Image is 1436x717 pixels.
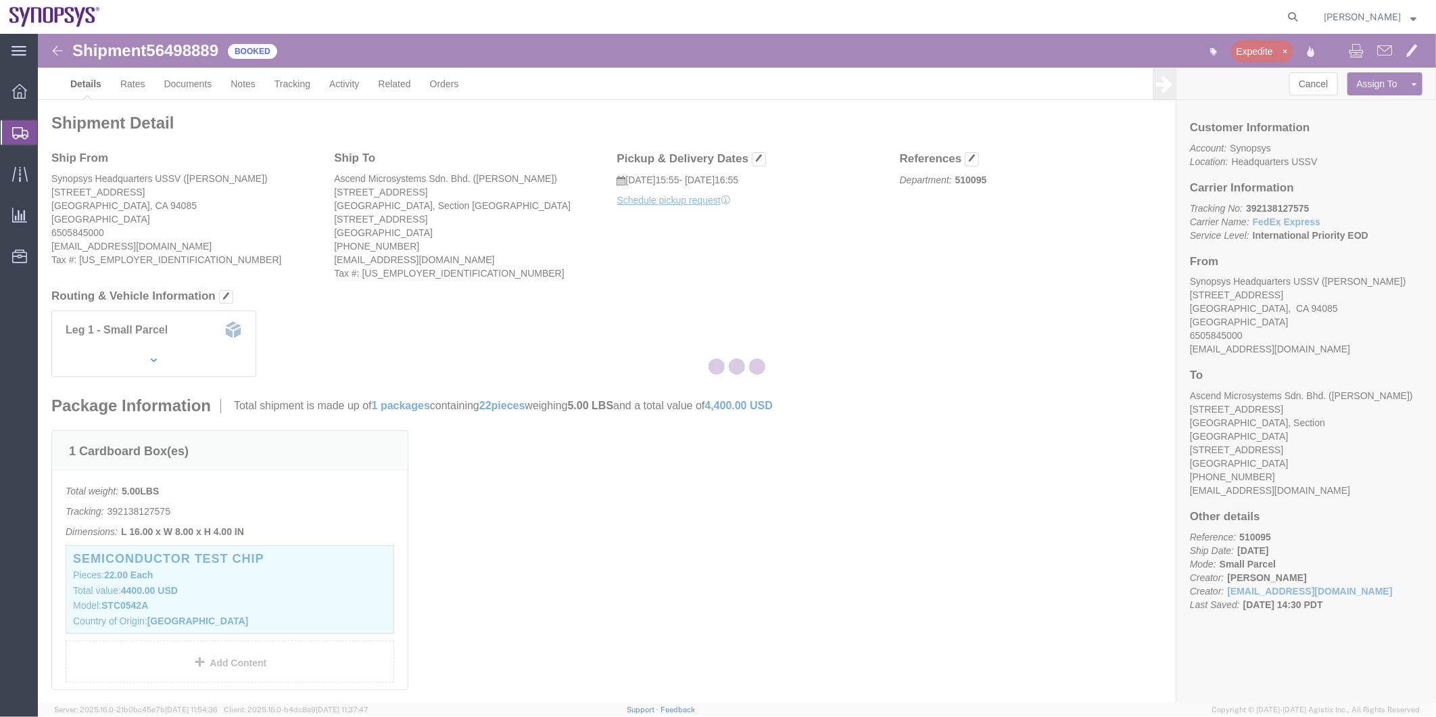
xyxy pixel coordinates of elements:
span: Kaelen O'Connor [1324,9,1401,24]
a: Support [627,706,661,714]
a: Feedback [661,706,695,714]
img: logo [9,7,100,27]
span: Copyright © [DATE]-[DATE] Agistix Inc., All Rights Reserved [1212,704,1420,716]
span: Server: 2025.16.0-21b0bc45e7b [54,706,218,714]
span: [DATE] 11:37:47 [316,706,368,714]
span: Client: 2025.16.0-b4dc8a9 [224,706,368,714]
span: [DATE] 11:54:36 [165,706,218,714]
button: [PERSON_NAME] [1323,9,1417,25]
